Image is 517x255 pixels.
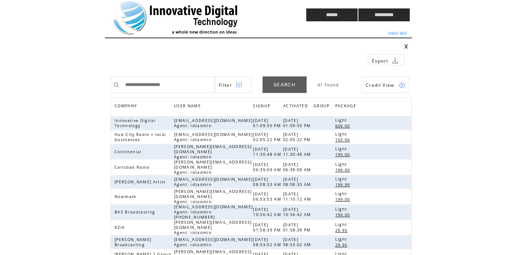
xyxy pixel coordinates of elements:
a: Export [368,54,405,65]
a: 199.00 [335,167,354,173]
span: 29.95 [335,228,350,233]
a: SEARCH [263,76,307,93]
span: [DATE] 02:05:22 PM [283,132,313,142]
span: 41 Found [318,82,339,87]
span: 29.95 [335,243,350,248]
span: Hello Will [388,31,407,36]
span: [DATE] 01:09:50 PM [283,118,313,128]
span: Carlsbad Radio [115,165,152,170]
a: 29.95 [335,242,351,248]
span: [DATE] 01:58:39 PM [253,222,283,233]
span: Continenial [115,149,144,154]
span: 199.99 [335,182,352,187]
img: credits.png [399,82,405,89]
span: Light [335,191,349,196]
span: [PERSON_NAME][EMAIL_ADDRESS][DOMAIN_NAME] Agent: idtadmin [174,144,252,159]
a: PACKAGE [335,101,360,112]
a: GROUP [314,101,333,112]
span: [DATE] 11:10:12 AM [283,191,313,202]
a: 600.00 [335,123,354,129]
span: Light [335,176,349,182]
span: SIGNUP [253,101,272,112]
a: 199.00 [335,196,354,202]
a: COMPANY [115,103,139,108]
span: 199.00 [335,152,352,157]
span: [DATE] 06:39:09 AM [253,162,283,172]
a: SIGNUP [253,103,272,108]
span: [DATE] 06:53:53 AM [253,191,283,202]
span: Light [335,237,349,242]
span: ACTIVATED [283,101,310,112]
span: Noalmark [115,194,138,199]
span: [DATE] 02:05:22 PM [253,132,283,142]
span: [PERSON_NAME][EMAIL_ADDRESS][DOMAIN_NAME] Agent: idtadmin [174,220,252,235]
span: [PERSON_NAME][EMAIL_ADDRESS][DOMAIN_NAME] Agent: idtadmin [174,159,252,175]
span: Light [335,118,349,123]
span: 199.00 [335,212,352,218]
a: Filter [215,76,252,93]
span: [PERSON_NAME] Broadcasting [115,237,151,247]
span: COMPANY [115,101,139,112]
span: KZIA [115,225,127,230]
span: [EMAIL_ADDRESS][DOMAIN_NAME] Agent: idtadmin [174,132,253,142]
span: [PERSON_NAME] Artist [115,179,168,184]
span: [PERSON_NAME][EMAIL_ADDRESS][DOMAIN_NAME] Agent: idtadmin [174,189,252,204]
span: Show Credits View [366,82,394,88]
span: [DATE] 08:53:02 AM [283,237,313,247]
a: 150.00 [335,137,354,143]
span: BAS Broadcasting [115,209,157,215]
span: Light [335,162,349,167]
span: Light [335,146,349,151]
a: 199.00 [335,151,354,158]
a: 199.99 [335,182,354,188]
span: 150.00 [335,137,352,143]
span: [DATE] 10:56:42 AM [253,207,283,217]
span: Innovative Digital Technology [115,118,156,128]
span: [EMAIL_ADDRESS][DOMAIN_NAME] Agent: idtadmin [174,118,253,128]
span: Export to csv file [372,58,388,64]
img: filters.png [236,77,242,93]
span: Hub City Radio + local businesses [115,132,166,142]
span: [DATE] 01:58:39 PM [283,222,313,233]
span: [EMAIL_ADDRESS][DOMAIN_NAME] Agent: idtadmin [174,177,253,187]
img: download.png [392,57,398,64]
span: [DATE] 08:53:02 AM [253,237,283,247]
span: [DATE] 08:08:33 AM [253,177,283,187]
a: 199.00 [335,212,354,218]
a: ACTIVATED [283,101,312,112]
span: Light [335,222,349,227]
span: [DATE] 11:30:48 AM [253,147,283,157]
span: [DATE] 10:56:42 AM [283,207,313,217]
span: 600.00 [335,123,352,129]
a: 29.95 [335,227,351,233]
span: Show filters [219,82,232,88]
a: USER NAME [174,103,203,108]
span: [DATE] 01:09:50 PM [253,118,283,128]
span: Light [335,206,349,212]
span: Light [335,132,349,137]
span: USER NAME [174,101,203,112]
span: 199.00 [335,168,352,173]
span: 199.00 [335,197,352,202]
span: [DATE] 08:08:33 AM [283,177,313,187]
a: Credit View [362,76,409,93]
span: [EMAIL_ADDRESS][DOMAIN_NAME] Agent: idtadmin [PHONE_NUMBER] [174,204,253,220]
span: [EMAIL_ADDRESS][DOMAIN_NAME] Agent: idtadmin [174,237,253,247]
span: [DATE] 06:39:09 AM [283,162,313,172]
span: PACKAGE [335,101,358,112]
span: [DATE] 11:30:48 AM [283,147,313,157]
span: GROUP [314,101,332,112]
